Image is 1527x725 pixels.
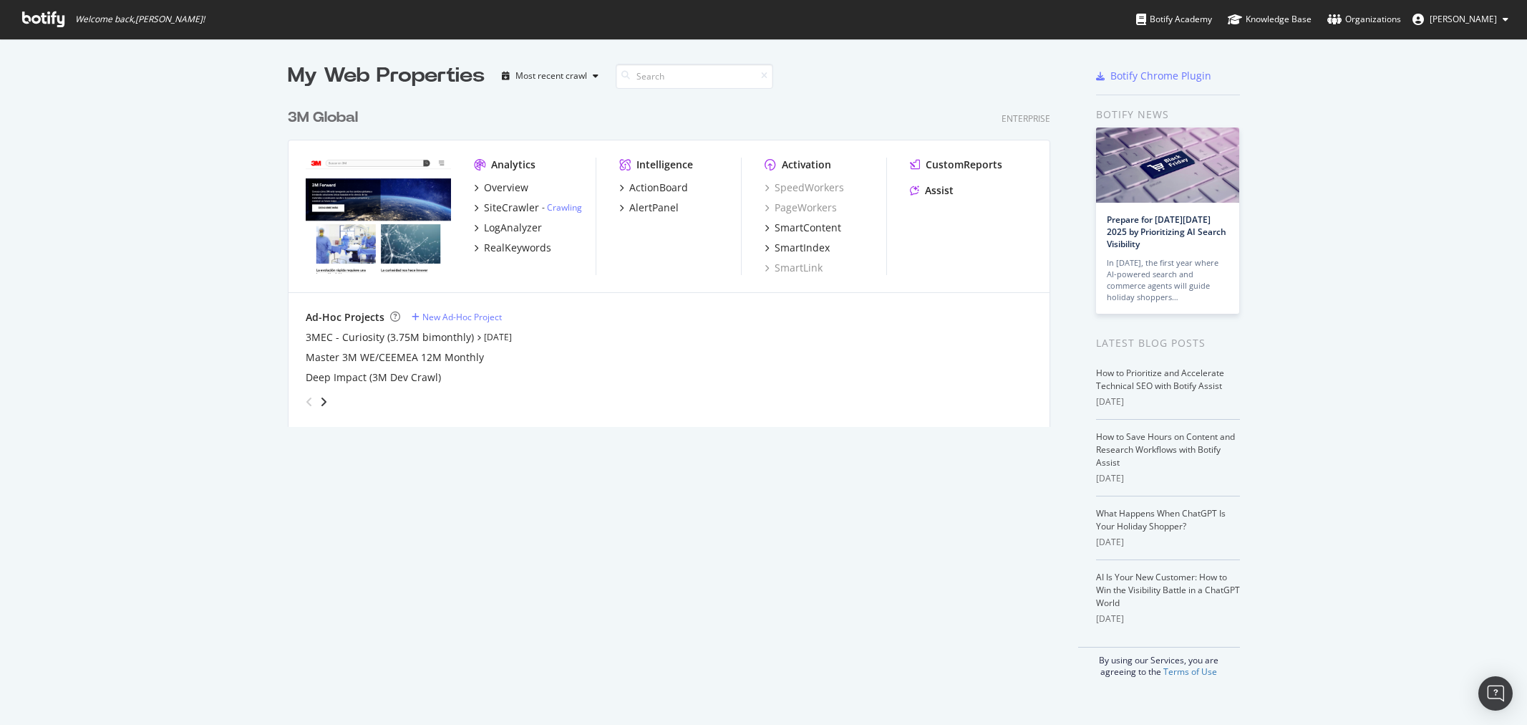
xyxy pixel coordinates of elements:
[306,350,484,365] a: Master 3M WE/CEEMEA 12M Monthly
[1096,507,1226,532] a: What Happens When ChatGPT Is Your Holiday Shopper?
[474,201,582,215] a: SiteCrawler- Crawling
[484,221,542,235] div: LogAnalyzer
[926,158,1002,172] div: CustomReports
[1096,571,1240,609] a: AI Is Your New Customer: How to Win the Visibility Battle in a ChatGPT World
[1096,69,1211,83] a: Botify Chrome Plugin
[1096,335,1240,351] div: Latest Blog Posts
[1002,112,1050,125] div: Enterprise
[484,181,528,195] div: Overview
[775,241,830,255] div: SmartIndex
[300,390,319,413] div: angle-left
[319,395,329,409] div: angle-right
[422,311,502,323] div: New Ad-Hoc Project
[616,64,773,89] input: Search
[474,221,542,235] a: LogAnalyzer
[910,158,1002,172] a: CustomReports
[765,181,844,195] a: SpeedWorkers
[484,201,539,215] div: SiteCrawler
[306,330,474,345] a: 3MEC - Curiosity (3.75M bimonthly)
[629,201,679,215] div: AlertPanel
[1096,128,1239,203] img: Prepare for Black Friday 2025 by Prioritizing AI Search Visibility
[765,261,823,275] a: SmartLink
[515,72,587,80] div: Most recent crawl
[765,241,830,255] a: SmartIndex
[491,158,535,172] div: Analytics
[547,201,582,213] a: Crawling
[496,64,604,87] button: Most recent crawl
[1478,676,1513,711] div: Open Intercom Messenger
[474,181,528,195] a: Overview
[1096,613,1240,625] div: [DATE]
[306,310,384,325] div: Ad-Hoc Projects
[910,183,954,198] a: Assist
[636,158,693,172] div: Intelligence
[306,370,441,385] a: Deep Impact (3M Dev Crawl)
[288,62,485,90] div: My Web Properties
[1107,213,1226,250] a: Prepare for [DATE][DATE] 2025 by Prioritizing AI Search Visibility
[288,90,1062,427] div: grid
[1096,395,1240,408] div: [DATE]
[1078,647,1240,678] div: By using our Services, you are agreeing to the
[1096,431,1235,469] a: How to Save Hours on Content and Research Workflows with Botify Assist
[75,14,205,25] span: Welcome back, [PERSON_NAME] !
[619,201,679,215] a: AlertPanel
[484,331,512,343] a: [DATE]
[619,181,688,195] a: ActionBoard
[1096,472,1240,485] div: [DATE]
[1096,536,1240,549] div: [DATE]
[412,311,502,323] a: New Ad-Hoc Project
[1096,367,1224,392] a: How to Prioritize and Accelerate Technical SEO with Botify Assist
[288,107,364,128] a: 3M Global
[1163,666,1217,678] a: Terms of Use
[765,221,841,235] a: SmartContent
[474,241,551,255] a: RealKeywords
[765,201,837,215] a: PageWorkers
[306,158,451,274] img: www.command.com
[782,158,831,172] div: Activation
[925,183,954,198] div: Assist
[1107,257,1228,303] div: In [DATE], the first year where AI-powered search and commerce agents will guide holiday shoppers…
[484,241,551,255] div: RealKeywords
[1327,12,1401,27] div: Organizations
[1110,69,1211,83] div: Botify Chrome Plugin
[1401,8,1520,31] button: [PERSON_NAME]
[775,221,841,235] div: SmartContent
[1430,13,1497,25] span: Alexander Parrales
[629,181,688,195] div: ActionBoard
[542,201,582,213] div: -
[1228,12,1312,27] div: Knowledge Base
[288,107,358,128] div: 3M Global
[1096,107,1240,123] div: Botify news
[1136,12,1212,27] div: Botify Academy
